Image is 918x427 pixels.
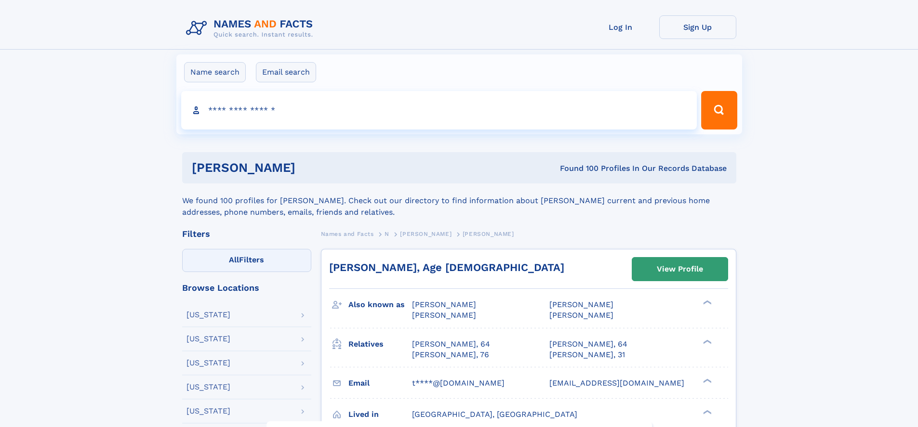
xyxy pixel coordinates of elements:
span: [PERSON_NAME] [549,311,613,320]
button: Search Button [701,91,737,129]
a: N [385,228,389,240]
span: All [229,255,239,264]
label: Email search [256,62,316,82]
h3: Email [348,375,412,391]
h3: Also known as [348,297,412,313]
a: [PERSON_NAME] [400,228,452,240]
div: Filters [182,230,311,238]
input: search input [181,91,697,129]
div: ❯ [701,299,712,306]
a: [PERSON_NAME], Age [DEMOGRAPHIC_DATA] [329,261,564,273]
div: Found 100 Profiles In Our Records Database [427,163,727,174]
div: [US_STATE] [186,359,230,367]
span: [GEOGRAPHIC_DATA], [GEOGRAPHIC_DATA] [412,410,577,419]
span: [PERSON_NAME] [549,300,613,309]
a: [PERSON_NAME], 31 [549,349,625,360]
label: Name search [184,62,246,82]
label: Filters [182,249,311,272]
div: We found 100 profiles for [PERSON_NAME]. Check out our directory to find information about [PERSO... [182,183,736,218]
div: [US_STATE] [186,407,230,415]
div: [US_STATE] [186,383,230,391]
div: ❯ [701,338,712,345]
span: [PERSON_NAME] [412,300,476,309]
span: N [385,231,389,237]
h1: [PERSON_NAME] [192,162,428,174]
div: [US_STATE] [186,335,230,343]
a: Sign Up [659,15,736,39]
a: Names and Facts [321,228,374,240]
span: [PERSON_NAME] [412,311,476,320]
a: View Profile [632,258,728,281]
a: Log In [582,15,659,39]
div: [US_STATE] [186,311,230,319]
h3: Relatives [348,336,412,352]
div: ❯ [701,409,712,415]
span: [EMAIL_ADDRESS][DOMAIN_NAME] [549,378,684,388]
a: [PERSON_NAME], 64 [412,339,490,349]
span: [PERSON_NAME] [400,231,452,237]
div: Browse Locations [182,284,311,292]
div: View Profile [657,258,703,280]
h3: Lived in [348,406,412,423]
a: [PERSON_NAME], 76 [412,349,489,360]
div: ❯ [701,377,712,384]
a: [PERSON_NAME], 64 [549,339,627,349]
span: [PERSON_NAME] [463,231,514,237]
img: Logo Names and Facts [182,15,321,41]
